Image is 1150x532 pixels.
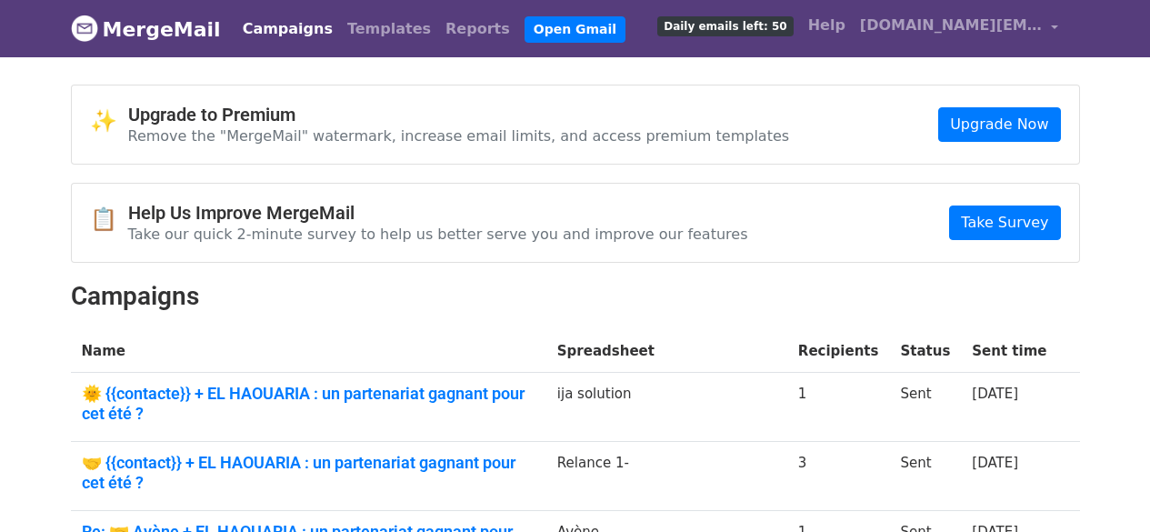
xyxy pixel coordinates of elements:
span: [DOMAIN_NAME][EMAIL_ADDRESS][DOMAIN_NAME] [860,15,1042,36]
td: Sent [889,373,961,442]
p: Take our quick 2-minute survey to help us better serve you and improve our features [128,225,748,244]
td: 1 [787,373,890,442]
a: [DATE] [972,455,1018,471]
a: Templates [340,11,438,47]
a: Help [801,7,853,44]
a: Take Survey [949,206,1060,240]
td: Relance 1- [546,442,787,511]
a: [DOMAIN_NAME][EMAIL_ADDRESS][DOMAIN_NAME] [853,7,1065,50]
a: Upgrade Now [938,107,1060,142]
span: Daily emails left: 50 [657,16,793,36]
h4: Upgrade to Premium [128,104,790,125]
th: Sent time [961,330,1057,373]
span: 📋 [90,206,128,233]
th: Name [71,330,546,373]
a: Campaigns [235,11,340,47]
a: Daily emails left: 50 [650,7,800,44]
a: MergeMail [71,10,221,48]
td: ija solution [546,373,787,442]
th: Status [889,330,961,373]
a: 🌞 {{contacte}} + EL HAOUARIA : un partenariat gagnant pour cet été ? [82,384,535,423]
h4: Help Us Improve MergeMail [128,202,748,224]
a: Reports [438,11,517,47]
h2: Campaigns [71,281,1080,312]
span: ✨ [90,108,128,135]
td: 3 [787,442,890,511]
p: Remove the "MergeMail" watermark, increase email limits, and access premium templates [128,126,790,146]
th: Recipients [787,330,890,373]
th: Spreadsheet [546,330,787,373]
a: Open Gmail [525,16,625,43]
a: 🤝 {{contact}} + EL HAOUARIA : un partenariat gagnant pour cet été ? [82,453,535,492]
td: Sent [889,442,961,511]
img: MergeMail logo [71,15,98,42]
a: [DATE] [972,386,1018,402]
